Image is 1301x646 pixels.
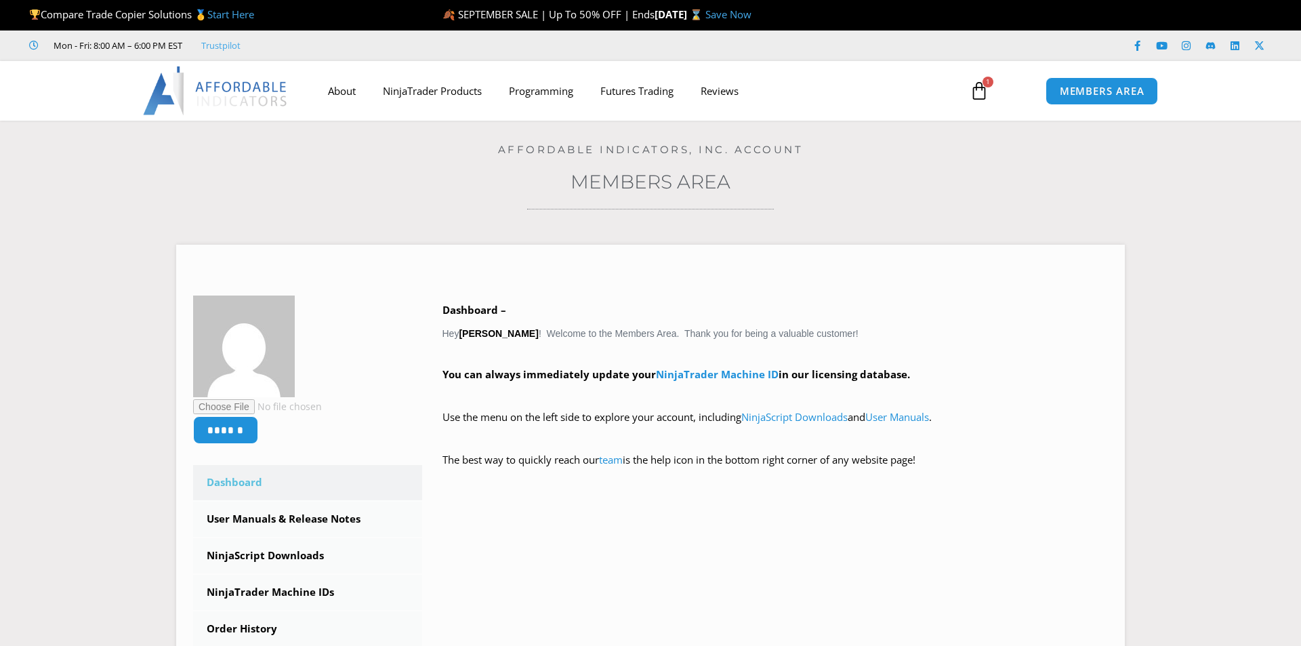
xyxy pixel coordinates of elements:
a: NinjaTrader Products [369,75,495,106]
nav: Menu [314,75,954,106]
span: 🍂 SEPTEMBER SALE | Up To 50% OFF | Ends [442,7,655,21]
a: Start Here [207,7,254,21]
p: Use the menu on the left side to explore your account, including and . [442,408,1109,446]
strong: [DATE] ⌛ [655,7,705,21]
a: User Manuals & Release Notes [193,502,422,537]
a: User Manuals [865,410,929,424]
span: Mon - Fri: 8:00 AM – 6:00 PM EST [50,37,182,54]
span: Compare Trade Copier Solutions 🥇 [29,7,254,21]
a: Affordable Indicators, Inc. Account [498,143,804,156]
div: Hey ! Welcome to the Members Area. Thank you for being a valuable customer! [442,301,1109,489]
p: The best way to quickly reach our is the help icon in the bottom right corner of any website page! [442,451,1109,489]
a: Trustpilot [201,37,241,54]
a: Save Now [705,7,751,21]
a: Futures Trading [587,75,687,106]
img: LogoAI | Affordable Indicators – NinjaTrader [143,66,289,115]
a: NinjaScript Downloads [193,538,422,573]
img: 🏆 [30,9,40,20]
a: About [314,75,369,106]
span: MEMBERS AREA [1060,86,1144,96]
a: MEMBERS AREA [1046,77,1159,105]
b: Dashboard – [442,303,506,317]
a: NinjaTrader Machine IDs [193,575,422,610]
a: Programming [495,75,587,106]
a: NinjaScript Downloads [741,410,848,424]
a: NinjaTrader Machine ID [656,367,779,381]
a: team [599,453,623,466]
strong: You can always immediately update your in our licensing database. [442,367,910,381]
strong: [PERSON_NAME] [459,328,538,339]
img: 6390f669298e7506ffc75002b7ddce16f60d65d122c67a671bbdef56900d0a4d [193,296,295,397]
a: Members Area [571,170,730,193]
a: Reviews [687,75,752,106]
a: Dashboard [193,465,422,500]
a: 1 [949,71,1009,110]
span: 1 [983,77,993,87]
